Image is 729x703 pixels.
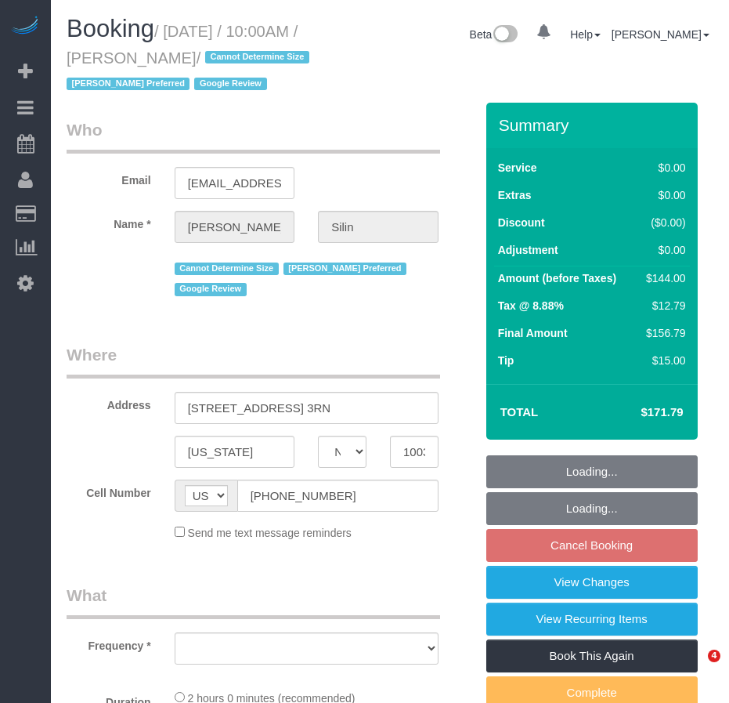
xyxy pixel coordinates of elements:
label: Cell Number [55,480,163,501]
div: $0.00 [640,160,685,176]
a: Book This Again [486,640,698,672]
input: Last Name [318,211,438,243]
label: Discount [498,215,545,230]
strong: Total [500,405,539,419]
h4: $171.79 [594,406,683,419]
div: $144.00 [640,270,685,286]
span: [PERSON_NAME] Preferred [283,263,406,275]
span: 4 [708,650,720,662]
label: Service [498,160,537,176]
input: Cell Number [237,480,438,512]
iframe: Intercom live chat [676,650,713,687]
label: Address [55,392,163,413]
span: Google Review [194,78,266,90]
a: View Changes [486,566,698,599]
h3: Summary [499,116,690,134]
label: Email [55,167,163,188]
legend: Where [67,343,440,379]
legend: Who [67,118,440,154]
div: $0.00 [640,242,685,258]
legend: What [67,584,440,619]
div: $0.00 [640,187,685,203]
small: / [DATE] / 10:00AM / [PERSON_NAME] [67,23,314,93]
input: Email [175,167,295,199]
label: Name * [55,211,163,232]
a: [PERSON_NAME] [612,28,709,41]
label: Tax @ 8.88% [498,298,564,313]
span: Cannot Determine Size [205,51,309,63]
label: Extras [498,187,532,203]
label: Frequency * [55,632,163,654]
div: $15.00 [640,353,685,368]
a: Help [570,28,601,41]
input: City [175,436,295,468]
div: $12.79 [640,298,685,313]
span: Cannot Determine Size [175,263,279,275]
a: Beta [470,28,518,41]
span: Booking [67,15,154,42]
span: Google Review [175,283,247,295]
img: Automaid Logo [9,16,41,38]
a: View Recurring Items [486,603,698,636]
img: New interface [492,25,518,45]
label: Tip [498,353,514,368]
label: Adjustment [498,242,558,258]
div: ($0.00) [640,215,685,230]
input: First Name [175,211,295,243]
label: Final Amount [498,325,568,341]
span: Send me text message reminders [188,527,352,539]
div: $156.79 [640,325,685,341]
label: Amount (before Taxes) [498,270,616,286]
input: Zip Code [390,436,438,468]
span: [PERSON_NAME] Preferred [67,78,189,90]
